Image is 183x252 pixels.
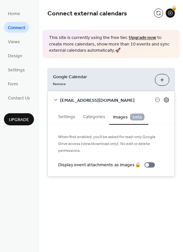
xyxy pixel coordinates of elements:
span: Form [8,81,18,88]
span: Home [8,10,20,17]
a: Design [4,50,26,61]
span: Remove [53,81,66,86]
span: When first enabled, you'll be asked for read-only Google Drive access (view/download only). No ed... [58,133,164,154]
a: Connect [4,22,29,33]
a: Form [4,78,22,89]
span: beta [130,114,144,120]
button: Settings [54,109,79,124]
span: Connect external calendars [47,7,127,20]
button: Upgrade [4,113,34,125]
a: Home [4,8,24,19]
a: Settings [4,64,29,75]
span: [EMAIL_ADDRESS][DOMAIN_NAME] [60,97,155,104]
span: Design [8,53,22,60]
span: Upgrade [9,117,29,123]
button: Categories [79,109,109,124]
a: Views [4,36,24,47]
span: This site is currently using the free tier. to create more calendars, show more than 10 events an... [49,35,173,54]
span: Images [113,114,144,121]
span: Settings [8,67,25,74]
a: Contact Us [4,92,34,103]
span: Views [8,39,20,45]
a: Upgrade now [129,33,156,42]
span: Connect [8,25,25,31]
span: Contact Us [8,95,30,102]
span: Google Calendar [53,73,150,80]
button: Images beta [109,109,148,125]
